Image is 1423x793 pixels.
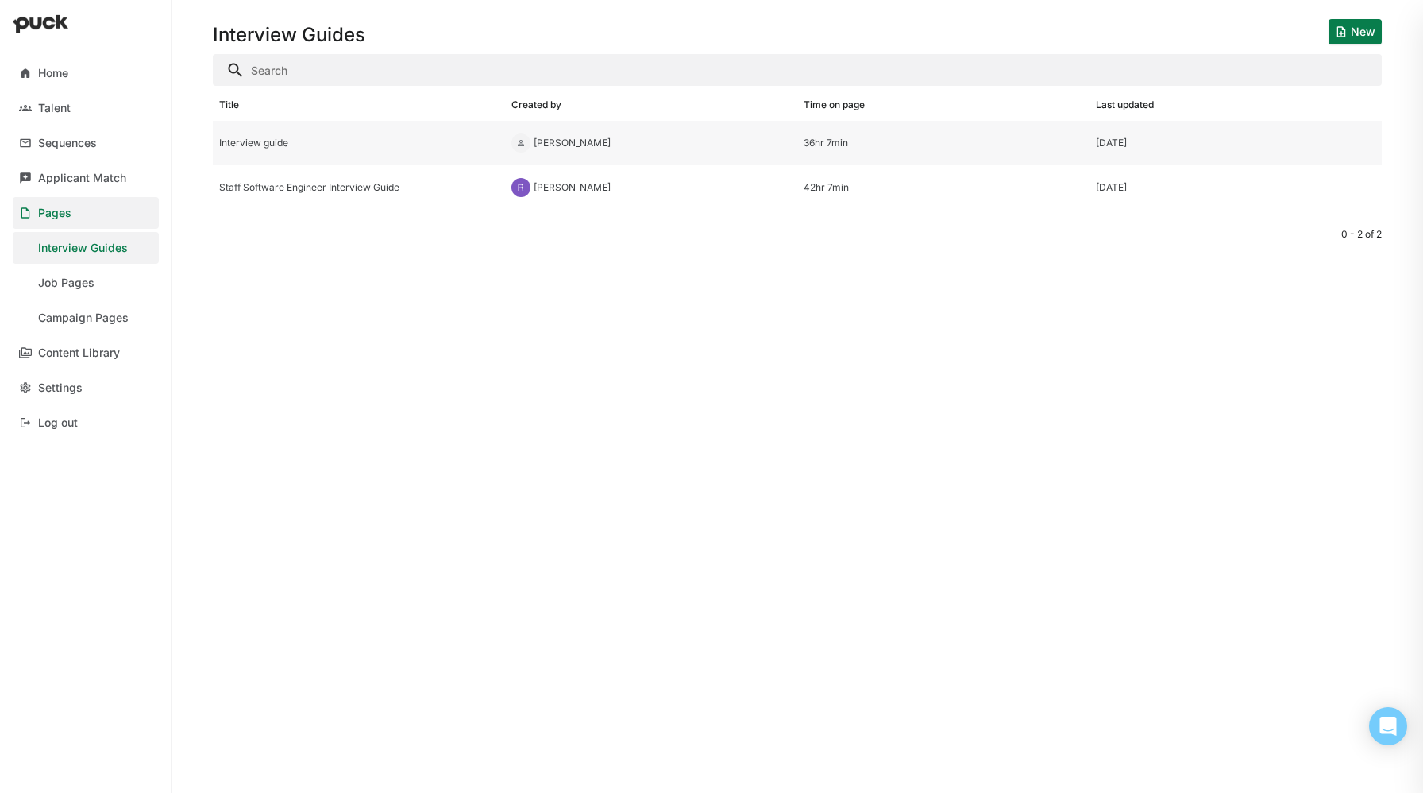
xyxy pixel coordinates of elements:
div: Staff Software Engineer Interview Guide [219,182,499,193]
div: Sequences [38,137,97,150]
a: Talent [13,92,159,124]
div: Log out [38,416,78,430]
div: [PERSON_NAME] [534,182,611,193]
a: Pages [13,197,159,229]
div: Created by [511,99,561,110]
div: Campaign Pages [38,311,129,325]
div: Applicant Match [38,172,126,185]
div: 42hr 7min [804,182,1083,193]
a: Applicant Match [13,162,159,194]
div: Home [38,67,68,80]
a: Sequences [13,127,159,159]
div: Interview Guides [38,242,128,255]
h1: Interview Guides [213,25,365,44]
div: Pages [38,207,71,220]
a: Content Library [13,337,159,369]
div: Content Library [38,346,120,360]
div: [DATE] [1096,182,1127,193]
a: Campaign Pages [13,302,159,334]
div: 0 - 2 of 2 [213,229,1382,240]
a: Interview Guides [13,232,159,264]
div: Job Pages [38,277,94,290]
div: [PERSON_NAME] [534,137,611,149]
div: 36hr 7min [804,137,1083,149]
div: Open Intercom Messenger [1369,707,1407,745]
a: Job Pages [13,267,159,299]
div: Time on page [804,99,865,110]
button: New [1329,19,1382,44]
div: Interview guide [219,137,499,149]
a: Settings [13,372,159,404]
div: Talent [38,102,71,115]
input: Search [213,54,1382,86]
div: Settings [38,381,83,395]
a: Home [13,57,159,89]
div: Title [219,99,239,110]
div: [DATE] [1096,137,1127,149]
div: Last updated [1096,99,1154,110]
